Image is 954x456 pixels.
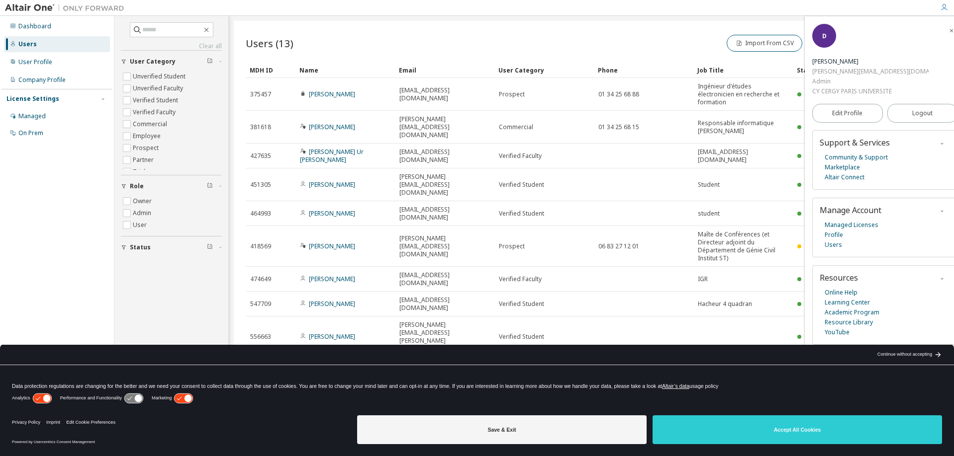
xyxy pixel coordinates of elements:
label: Prospect [133,142,161,154]
img: Altair One [5,3,129,13]
span: 01 34 25 68 15 [598,123,639,131]
span: IGR [698,275,708,283]
label: Partner [133,154,156,166]
span: Manage Account [820,205,881,216]
a: YouTube [825,327,850,337]
div: User Category [498,62,590,78]
div: Job Title [697,62,789,78]
div: Company Profile [18,76,66,84]
a: [PERSON_NAME] [309,300,355,308]
div: Name [299,62,391,78]
span: 547709 [250,300,271,308]
a: Marketplace [825,162,860,172]
span: Clear filter [207,182,213,190]
div: [PERSON_NAME][EMAIL_ADDRESS][DOMAIN_NAME] [812,67,929,76]
span: Ingénieur d'études électronicien en recherche et formation [698,82,788,106]
span: Clear filter [207,58,213,66]
span: Logout [912,108,933,118]
div: Didier Laumond [812,57,929,67]
a: [PERSON_NAME] [309,275,355,283]
button: User Category [121,51,222,73]
a: Profile [825,230,843,240]
div: On Prem [18,129,43,137]
span: Users (13) [246,36,293,50]
div: MDH ID [250,62,291,78]
div: License Settings [6,95,59,103]
span: 375457 [250,90,271,98]
div: User Profile [18,58,52,66]
span: Verified Faculty [499,152,542,160]
span: 451305 [250,181,271,189]
span: Clear filter [207,243,213,251]
span: Status [130,243,151,251]
a: Resource Library [825,317,873,327]
span: 427635 [250,152,271,160]
label: Owner [133,195,154,207]
span: [EMAIL_ADDRESS][DOMAIN_NAME] [399,148,490,164]
span: 06 83 27 12 01 [598,242,639,250]
span: Verified Student [499,181,544,189]
div: Status [797,62,877,78]
a: Altair Connect [825,172,864,182]
a: [PERSON_NAME] [309,209,355,218]
span: Edit Profile [832,109,862,117]
span: Verified Student [499,210,544,218]
label: Verified Student [133,94,180,106]
span: Hacheur 4 quadran [698,300,752,308]
span: Maîte de Conférences (et Directeur adjoint du Département de Génie Civil Institut ST) [698,230,788,262]
div: Email [399,62,490,78]
span: [PERSON_NAME][EMAIL_ADDRESS][DOMAIN_NAME] [399,115,490,139]
span: Role [130,182,144,190]
span: Prospect [499,242,525,250]
a: Community & Support [825,152,888,162]
span: 464993 [250,210,271,218]
span: 381618 [250,123,271,131]
div: Managed [18,112,46,120]
div: Admin [812,76,929,86]
span: Support & Services [820,137,890,148]
button: Import From CSV [727,35,802,52]
a: Learning Center [825,298,870,307]
label: Commercial [133,118,169,130]
div: Dashboard [18,22,51,30]
a: [PERSON_NAME] [309,242,355,250]
span: [PERSON_NAME][EMAIL_ADDRESS][DOMAIN_NAME] [399,173,490,197]
button: Status [121,236,222,258]
a: Academic Program [825,307,879,317]
span: Prospect [499,90,525,98]
a: [PERSON_NAME] Ur [PERSON_NAME] [300,148,364,164]
span: 474649 [250,275,271,283]
span: [EMAIL_ADDRESS][DOMAIN_NAME] [399,206,490,222]
a: [PERSON_NAME] [309,123,355,131]
a: Edit Profile [812,104,883,123]
span: D [822,32,827,40]
label: Admin [133,207,153,219]
span: User Category [130,58,176,66]
div: Phone [598,62,689,78]
a: Managed Licenses [825,220,878,230]
div: Users [18,40,37,48]
button: Role [121,175,222,197]
label: Unverified Student [133,71,188,82]
span: 01 34 25 68 88 [598,90,639,98]
span: Verified Faculty [499,275,542,283]
span: Verified Student [499,300,544,308]
span: Resources [820,272,858,283]
span: Student [698,181,720,189]
span: Commercial [499,123,533,131]
span: [EMAIL_ADDRESS][DOMAIN_NAME] [399,271,490,287]
label: Unverified Faculty [133,82,185,94]
label: Employee [133,130,163,142]
a: [PERSON_NAME] [309,180,355,189]
a: Clear all [121,42,222,50]
span: Responsable informatique [PERSON_NAME] [698,119,788,135]
span: 556663 [250,333,271,341]
label: Trial [133,166,147,178]
span: [PERSON_NAME][EMAIL_ADDRESS][PERSON_NAME][DOMAIN_NAME] [399,321,490,353]
span: Verified Student [499,333,544,341]
label: User [133,219,149,231]
a: Users [825,240,842,250]
span: [PERSON_NAME][EMAIL_ADDRESS][DOMAIN_NAME] [399,234,490,258]
label: Verified Faculty [133,106,178,118]
span: [EMAIL_ADDRESS][DOMAIN_NAME] [399,296,490,312]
